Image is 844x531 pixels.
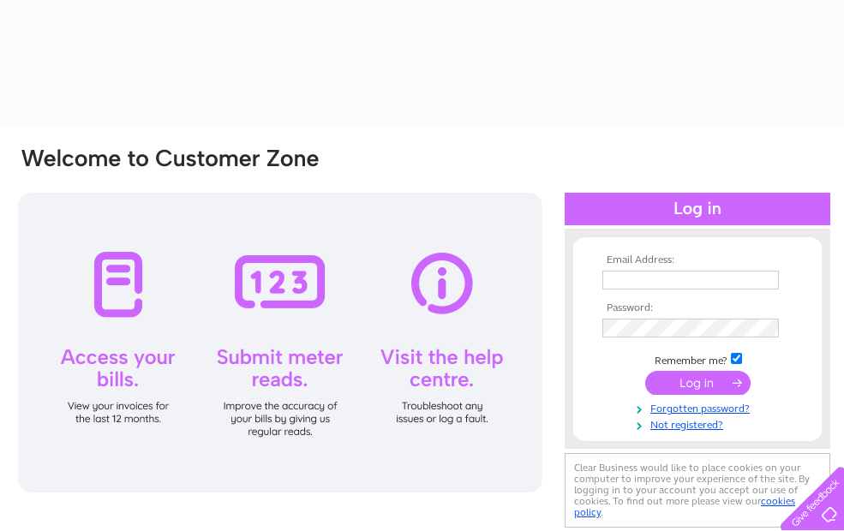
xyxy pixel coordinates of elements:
[574,495,795,518] a: cookies policy
[565,453,830,528] div: Clear Business would like to place cookies on your computer to improve your experience of the sit...
[598,302,797,314] th: Password:
[602,399,797,415] a: Forgotten password?
[645,371,751,395] input: Submit
[598,350,797,367] td: Remember me?
[598,254,797,266] th: Email Address:
[602,415,797,432] a: Not registered?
